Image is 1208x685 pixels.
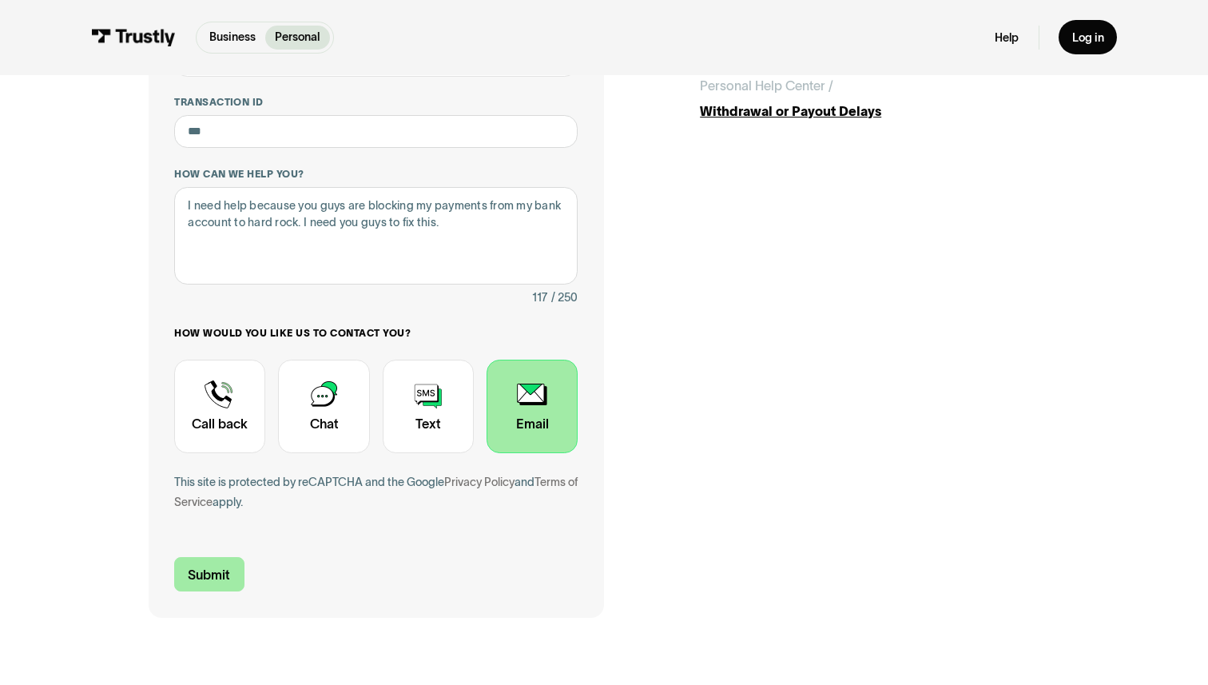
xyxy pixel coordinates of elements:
div: Personal Help Center / [700,76,833,95]
label: Transaction ID [174,96,578,109]
div: This site is protected by reCAPTCHA and the Google and apply. [174,472,578,512]
p: Business [209,29,256,46]
div: 117 [532,288,548,307]
a: Privacy Policy [444,476,515,488]
div: Withdrawal or Payout Delays [700,102,1059,121]
input: Submit [174,557,244,591]
label: How would you like us to contact you? [174,327,578,340]
a: Help [995,30,1019,46]
div: / 250 [551,288,578,307]
div: Log in [1072,30,1104,46]
a: Business [200,26,265,50]
p: Personal [275,29,320,46]
a: Log in [1059,20,1117,54]
img: Trustly Logo [91,29,176,46]
a: Personal Help Center /Withdrawal or Payout Delays [700,76,1059,121]
label: How can we help you? [174,168,578,181]
a: Terms of Service [174,476,578,508]
a: Personal [265,26,329,50]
